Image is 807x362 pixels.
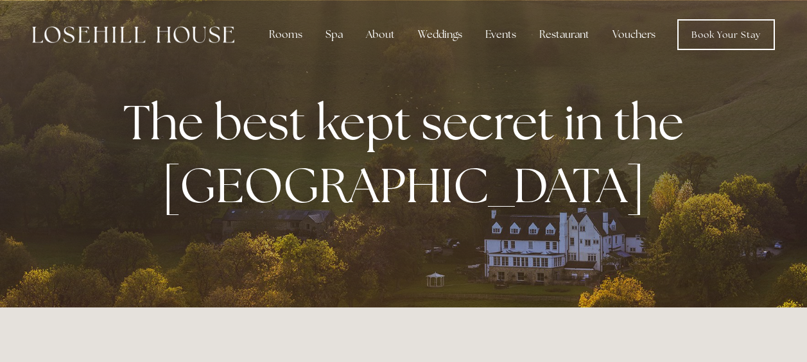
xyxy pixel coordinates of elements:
[32,26,234,43] img: Losehill House
[529,22,600,47] div: Restaurant
[356,22,405,47] div: About
[602,22,666,47] a: Vouchers
[677,19,775,50] a: Book Your Stay
[123,90,694,216] strong: The best kept secret in the [GEOGRAPHIC_DATA]
[315,22,353,47] div: Spa
[475,22,526,47] div: Events
[408,22,473,47] div: Weddings
[259,22,313,47] div: Rooms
